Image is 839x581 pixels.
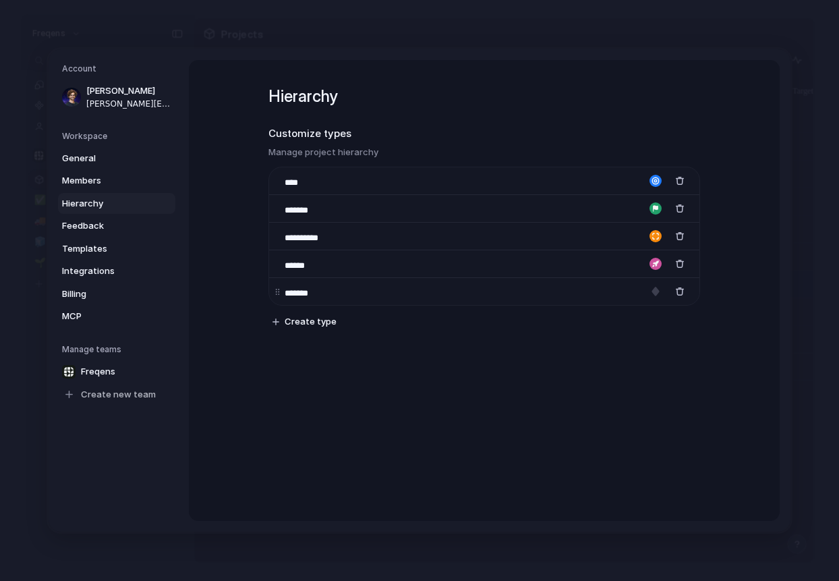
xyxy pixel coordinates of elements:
h5: Account [62,63,175,75]
span: Members [62,174,148,188]
a: Members [58,170,175,192]
h2: Customize types [268,126,700,142]
span: [PERSON_NAME] [86,84,173,98]
h3: Manage project hierarchy [268,146,700,159]
span: Billing [62,287,148,301]
a: MCP [58,306,175,327]
a: General [58,148,175,169]
a: Templates [58,238,175,260]
span: Create type [285,315,337,329]
a: Hierarchy [58,193,175,215]
span: Integrations [62,265,148,278]
span: Templates [62,242,148,256]
a: Feedback [58,215,175,237]
h1: Hierarchy [268,84,700,109]
a: Integrations [58,260,175,282]
span: Feedback [62,219,148,233]
a: Billing [58,283,175,305]
span: General [62,152,148,165]
h5: Manage teams [62,343,175,356]
a: [PERSON_NAME][PERSON_NAME][EMAIL_ADDRESS][DOMAIN_NAME] [58,80,175,114]
span: Hierarchy [62,197,148,211]
a: Freqens [58,361,175,383]
span: Freqens [81,365,115,379]
button: Create type [267,312,342,331]
a: Create new team [58,384,175,406]
span: MCP [62,310,148,323]
span: [PERSON_NAME][EMAIL_ADDRESS][DOMAIN_NAME] [86,98,173,110]
span: Create new team [81,388,156,402]
h5: Workspace [62,130,175,142]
